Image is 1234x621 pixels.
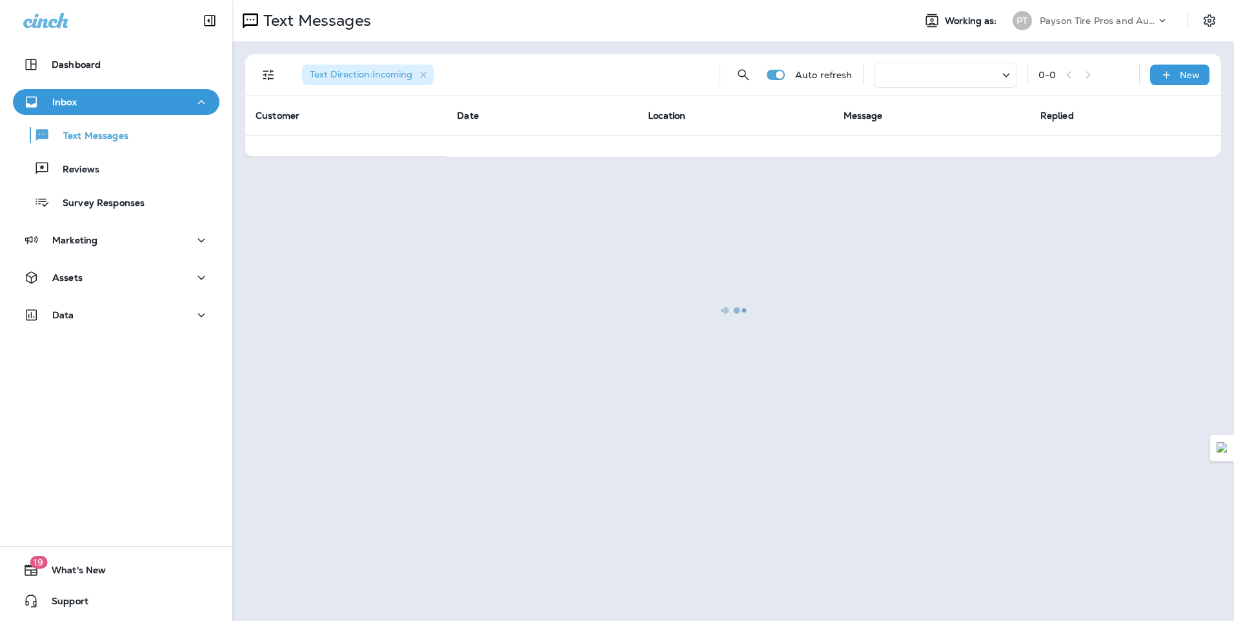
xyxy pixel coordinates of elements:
button: Survey Responses [13,188,219,216]
button: Dashboard [13,52,219,77]
span: Support [39,596,88,611]
button: Reviews [13,155,219,182]
button: Marketing [13,227,219,253]
p: Reviews [50,164,99,176]
span: What's New [39,565,106,580]
p: Survey Responses [50,198,145,210]
button: Assets [13,265,219,290]
button: Inbox [13,89,219,115]
button: Data [13,302,219,328]
button: Collapse Sidebar [192,8,228,34]
button: 19What's New [13,557,219,583]
button: Text Messages [13,121,219,148]
p: Data [52,310,74,320]
button: Support [13,588,219,614]
span: 19 [30,556,47,569]
img: Detect Auto [1217,442,1228,454]
p: Inbox [52,97,77,107]
p: Assets [52,272,83,283]
p: Dashboard [52,59,101,70]
p: Text Messages [50,130,128,143]
p: New [1180,70,1200,80]
p: Marketing [52,235,97,245]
